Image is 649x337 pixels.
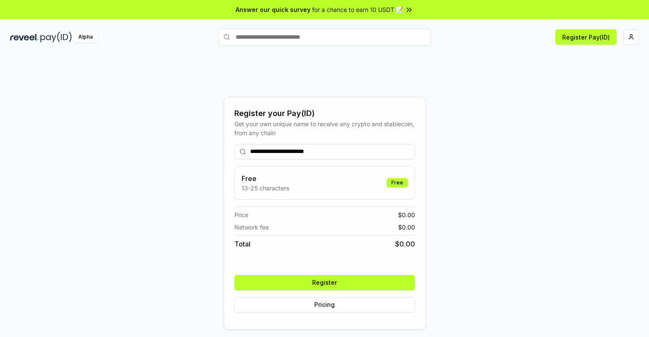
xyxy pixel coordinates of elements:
[234,119,415,137] div: Get your own unique name to receive any crypto and stablecoin, from any chain
[234,108,415,119] div: Register your Pay(ID)
[312,5,403,14] span: for a chance to earn 10 USDT 📝
[395,239,415,249] span: $ 0.00
[40,32,72,42] img: pay_id
[234,223,269,232] span: Network fee
[242,173,289,184] h3: Free
[242,184,289,193] p: 13-25 characters
[234,275,415,290] button: Register
[387,178,408,187] div: Free
[234,297,415,312] button: Pricing
[555,29,617,45] button: Register Pay(ID)
[74,32,97,42] div: Alpha
[236,5,310,14] span: Answer our quick survey
[234,210,248,219] span: Price
[10,32,39,42] img: reveel_dark
[398,223,415,232] span: $ 0.00
[398,210,415,219] span: $ 0.00
[234,239,250,249] span: Total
